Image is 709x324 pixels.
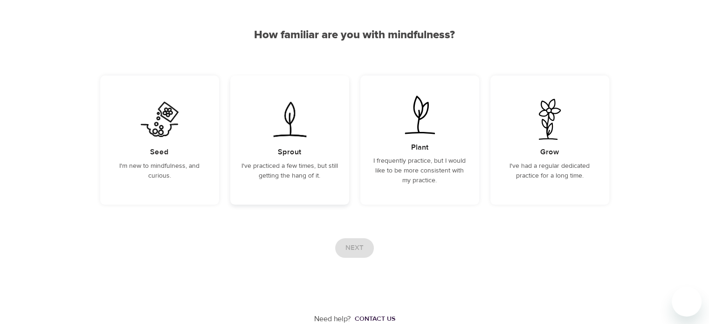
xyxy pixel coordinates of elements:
div: I frequently practice, but I would like to be more consistent with my practice.PlantI frequently ... [360,76,479,205]
a: Contact us [351,314,395,324]
iframe: Button to launch messaging window [672,287,702,317]
img: I've had a regular dedicated practice for a long time. [526,99,573,140]
div: Contact us [355,314,395,324]
h2: How familiar are you with mindfulness? [100,28,609,42]
img: I'm new to mindfulness, and curious. [136,99,183,140]
div: I've practiced a few times, but still getting the hang of it.SproutI've practiced a few times, bu... [230,76,349,205]
p: I've had a regular dedicated practice for a long time. [502,161,598,181]
p: I'm new to mindfulness, and curious. [111,161,208,181]
h5: Seed [150,147,169,157]
h5: Sprout [278,147,301,157]
p: I've practiced a few times, but still getting the hang of it. [241,161,338,181]
h5: Grow [540,147,559,157]
img: I frequently practice, but I would like to be more consistent with my practice. [396,94,443,135]
div: I've had a regular dedicated practice for a long time.GrowI've had a regular dedicated practice f... [490,76,609,205]
h5: Plant [411,143,428,152]
div: I'm new to mindfulness, and curious.SeedI'm new to mindfulness, and curious. [100,76,219,205]
p: I frequently practice, but I would like to be more consistent with my practice. [372,156,468,186]
img: I've practiced a few times, but still getting the hang of it. [266,99,313,140]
